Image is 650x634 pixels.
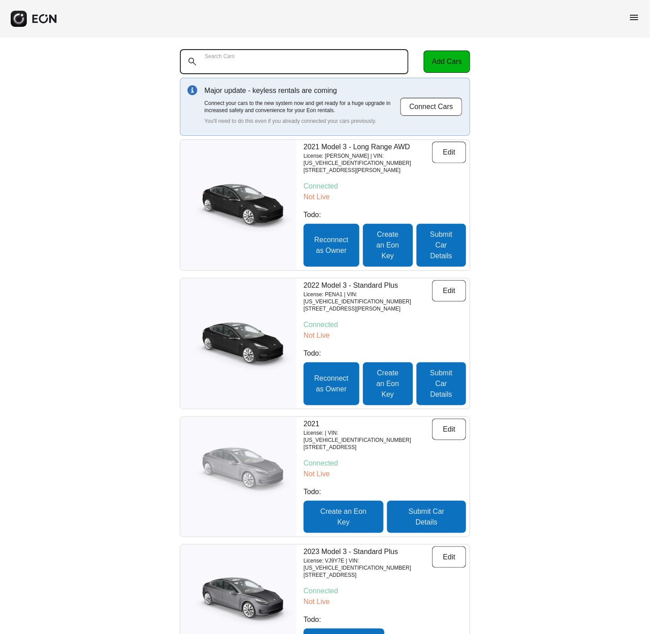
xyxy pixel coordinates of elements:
img: car [180,448,296,506]
p: Connected [304,586,466,596]
p: Todo: [304,614,466,625]
button: Reconnect as Owner [304,362,359,405]
img: info [187,85,197,95]
button: Submit Car Details [417,362,466,405]
p: [STREET_ADDRESS] [304,571,432,579]
button: Edit [432,419,466,440]
img: car [180,176,296,234]
p: Connected [304,319,466,330]
p: [STREET_ADDRESS][PERSON_NAME] [304,305,432,312]
p: 2021 [304,419,432,429]
p: [STREET_ADDRESS][PERSON_NAME] [304,167,432,174]
p: You'll need to do this even if you already connected your cars previously. [204,118,400,125]
img: car [180,315,296,373]
p: Major update - keyless rentals are coming [204,85,400,96]
p: Todo: [304,210,466,220]
p: Not Live [304,469,466,479]
p: 2021 Model 3 - Long Range AWD [304,142,432,152]
p: Not Live [304,596,466,607]
span: menu [629,12,639,23]
p: Connected [304,181,466,192]
p: Todo: [304,487,466,497]
img: car [180,570,296,628]
p: [STREET_ADDRESS] [304,444,432,451]
p: License: [PERSON_NAME] | VIN: [US_VEHICLE_IDENTIFICATION_NUMBER] [304,152,432,167]
button: Create an Eon Key [304,501,383,533]
button: Reconnect as Owner [304,224,359,267]
p: Connect your cars to the new system now and get ready for a huge upgrade in increased safety and ... [204,100,400,114]
button: Submit Car Details [387,501,466,533]
button: Edit [432,280,466,302]
button: Submit Car Details [417,224,466,267]
p: 2023 Model 3 - Standard Plus [304,546,432,557]
p: License: | VIN: [US_VEHICLE_IDENTIFICATION_NUMBER] [304,429,432,444]
p: Not Live [304,192,466,202]
label: Search Cars [205,53,235,60]
p: Connected [304,458,466,469]
p: License: PENA1 | VIN: [US_VEHICLE_IDENTIFICATION_NUMBER] [304,291,432,305]
button: Edit [432,142,466,163]
button: Add Cars [424,50,470,73]
p: 2022 Model 3 - Standard Plus [304,280,432,291]
p: License: VJ9Y7E | VIN: [US_VEHICLE_IDENTIFICATION_NUMBER] [304,557,432,571]
button: Create an Eon Key [363,362,413,405]
p: Todo: [304,348,466,359]
button: Edit [432,546,466,568]
p: Not Live [304,330,466,341]
button: Create an Eon Key [363,224,413,267]
button: Connect Cars [400,97,462,116]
